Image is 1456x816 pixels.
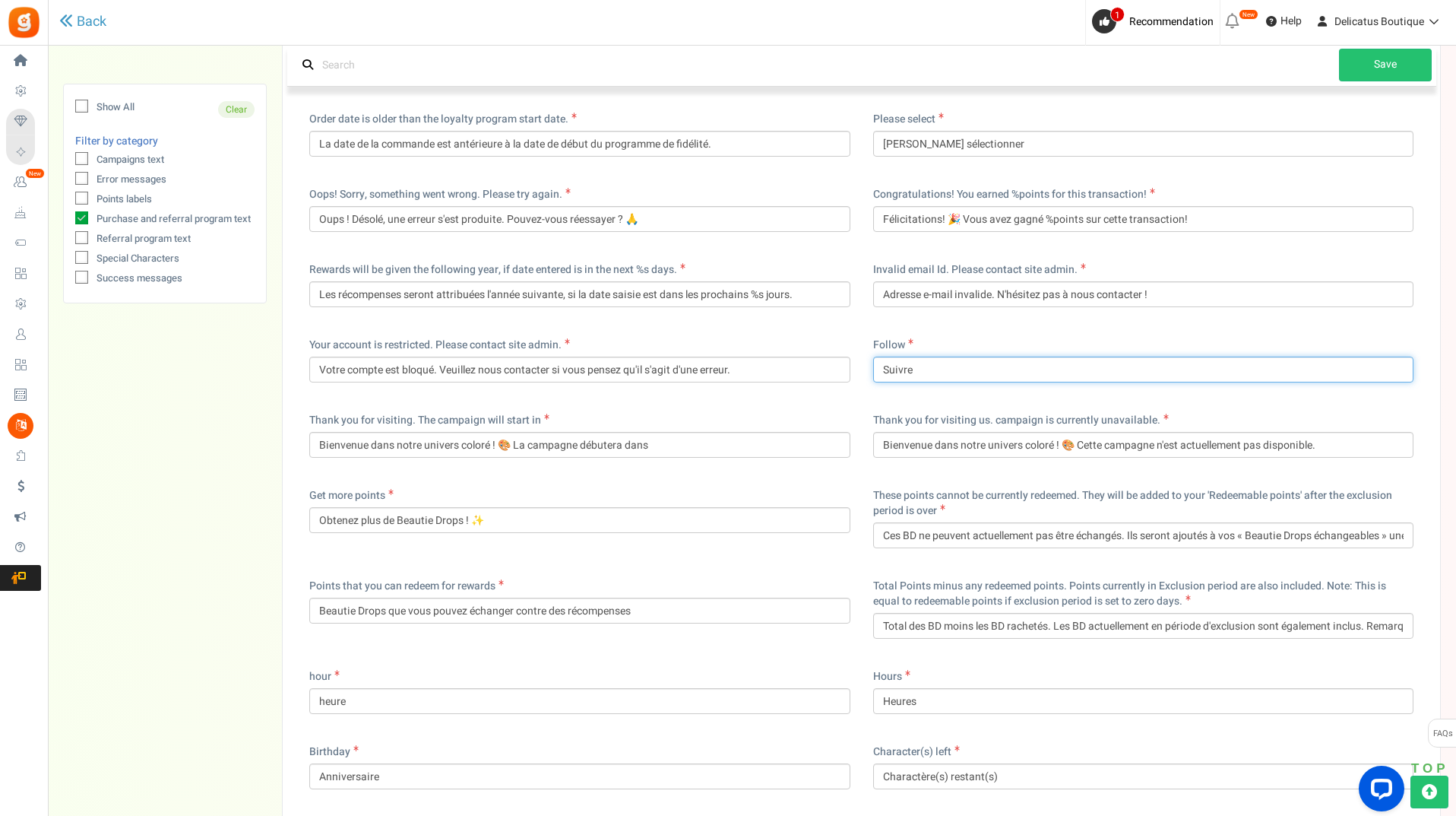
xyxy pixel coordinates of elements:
[873,262,1078,278] span: Invalid email Id. Please contact site admin.
[309,111,568,127] span: Order date is older than the loyalty program start date.
[218,101,255,118] a: Clear
[1110,7,1125,22] span: 1
[309,668,331,684] span: hour
[97,252,179,266] span: Special Characters
[873,337,905,353] span: Follow
[873,578,1386,609] span: Total Points minus any redeemed points. Points currently in Exclusion period are also included. N...
[97,100,135,115] span: Show All
[97,192,152,207] span: Points labels
[873,412,1160,428] span: Thank you for visiting us. campaign is currently unavailable.
[309,412,541,428] span: Thank you for visiting. The campaign will start in
[1334,14,1424,30] span: Delicatus Boutique
[97,271,182,286] span: Success messages
[873,111,935,127] span: Please select
[873,668,902,684] span: Hours
[873,186,1147,202] span: Congratulations! You earned %points for this transaction!
[1129,14,1214,30] span: Recommendation
[97,153,164,167] span: Campaigns text
[7,5,41,40] img: Gratisfaction
[873,487,1392,519] span: These points cannot be currently redeemed. They will be added to your 'Redeemable points' after t...
[6,170,41,195] a: New
[309,578,495,594] span: Points that you can redeem for rewards
[97,212,251,227] span: Purchase and referral program text
[292,49,1339,81] input: Search
[59,12,106,32] a: back
[97,173,166,187] span: Error messages
[1339,49,1432,81] a: Save
[97,232,191,246] span: Referral program text
[309,186,562,202] span: Oops! Sorry, something went wrong. Please try again.
[873,744,951,760] span: Character(s) left
[1432,719,1453,748] span: FAQs
[1260,9,1308,33] a: Help
[75,135,158,147] span: Filter by category
[309,487,385,503] span: Get more points
[309,744,350,760] span: Birthday
[1277,14,1302,29] span: Help
[1092,9,1220,33] a: 1 Recommendation
[1239,9,1258,20] em: New
[309,262,677,278] span: Rewards will be given the following year, if date entered is in the next %s days.
[309,337,562,353] span: Your account is restricted. Please contact site admin.
[25,168,45,179] em: New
